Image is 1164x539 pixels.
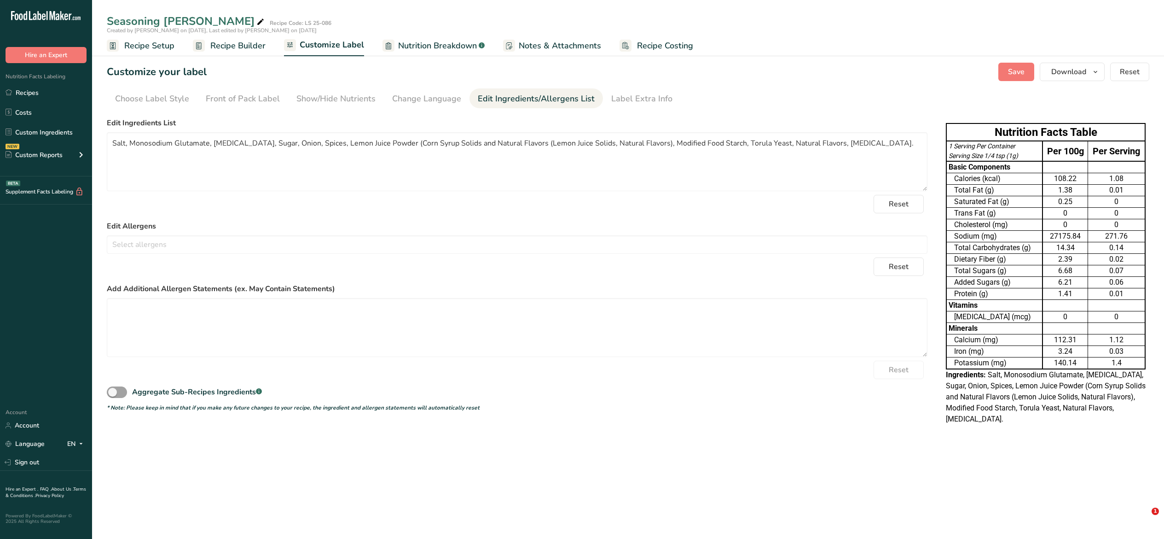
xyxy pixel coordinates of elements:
div: 6.21 [1045,277,1086,288]
span: Download [1051,66,1086,77]
div: 0 [1090,208,1143,219]
a: Nutrition Breakdown [382,35,485,56]
button: Save [998,63,1034,81]
td: Calories (kcal) [946,173,1042,185]
div: 0.03 [1090,346,1143,357]
div: Front of Pack Label [206,93,280,105]
button: Reset [1110,63,1149,81]
a: Recipe Builder [193,35,266,56]
div: Label Extra Info [611,93,672,105]
h1: Customize your label [107,64,207,80]
button: Reset [874,195,924,213]
a: About Us . [51,486,73,492]
div: Powered By FoodLabelMaker © 2025 All Rights Reserved [6,513,87,524]
div: BETA [6,181,20,186]
div: EN [67,439,87,450]
td: Sodium (mg) [946,231,1042,242]
div: Change Language [392,93,461,105]
a: Terms & Conditions . [6,486,86,499]
div: 0.01 [1090,288,1143,299]
div: 0.14 [1090,242,1143,253]
td: [MEDICAL_DATA] (mcg) [946,311,1042,323]
div: 1.41 [1045,288,1086,299]
div: NEW [6,144,19,149]
div: 14.34 [1045,242,1086,253]
a: Customize Label [284,35,364,57]
span: Nutrition Breakdown [398,40,477,52]
div: 0.07 [1090,265,1143,276]
div: 1.12 [1090,334,1143,346]
span: Reset [889,261,909,272]
span: Serving Size [949,152,983,159]
span: Notes & Attachments [519,40,601,52]
i: * Note: Please keep in mind that if you make any future changes to your recipe, the ingredient an... [107,404,480,411]
div: 0 [1045,311,1086,322]
button: Reset [874,258,924,276]
div: 0 [1090,196,1143,207]
td: Iron (mg) [946,346,1042,357]
label: Edit Allergens [107,221,927,232]
label: Edit Ingredients List [107,117,927,129]
td: Total Sugars (g) [946,265,1042,277]
span: Recipe Builder [210,40,266,52]
div: 112.31 [1045,334,1086,346]
div: 6.68 [1045,265,1086,276]
div: 3.24 [1045,346,1086,357]
div: 0 [1045,219,1086,230]
label: Add Additional Allergen Statements (ex. May Contain Statements) [107,283,927,294]
div: 27175.84 [1045,231,1086,242]
button: Reset [874,361,924,379]
td: Dietary Fiber (g) [946,254,1042,265]
div: 1 Serving Per Container [949,141,1040,151]
a: FAQ . [40,486,51,492]
td: Basic Components [946,161,1042,173]
div: 0 [1045,208,1086,219]
span: Customize Label [300,39,364,51]
div: 0.02 [1090,254,1143,265]
div: 140.14 [1045,357,1086,369]
div: 0.01 [1090,185,1143,196]
div: 0.25 [1045,196,1086,207]
div: 0.06 [1090,277,1143,288]
td: Calcium (mg) [946,334,1042,346]
td: Per Serving [1088,141,1145,161]
div: 271.76 [1090,231,1143,242]
span: Recipe Costing [637,40,693,52]
span: 1 [1152,508,1159,515]
a: Recipe Setup [107,35,174,56]
a: Notes & Attachments [503,35,601,56]
iframe: Intercom live chat [1133,508,1155,530]
a: Language [6,436,45,452]
td: Trans Fat (g) [946,208,1042,219]
input: Select allergens [107,237,927,252]
button: Download [1040,63,1105,81]
span: Reset [889,199,909,210]
td: Per 100g [1042,141,1088,161]
a: Hire an Expert . [6,486,38,492]
td: Total Carbohydrates (g) [946,242,1042,254]
div: Show/Hide Nutrients [296,93,376,105]
a: Privacy Policy [35,492,64,499]
td: Cholesterol (mg) [946,219,1042,231]
div: 2.39 [1045,254,1086,265]
div: Edit Ingredients/Allergens List [478,93,595,105]
div: 1.08 [1090,173,1143,184]
div: 0 [1090,219,1143,230]
span: Reset [889,364,909,375]
td: Total Fat (g) [946,185,1042,196]
button: Hire an Expert [6,47,87,63]
div: Aggregate Sub-Recipes Ingredients [132,387,262,398]
span: Recipe Setup [124,40,174,52]
div: 1.4 [1090,357,1143,369]
td: Protein (g) [946,288,1042,300]
a: Recipe Costing [620,35,693,56]
span: Save [1008,66,1025,77]
td: Minerals [946,323,1042,334]
div: Recipe Code: LS 25-086 [270,19,331,27]
td: Vitamins [946,300,1042,311]
td: Added Sugars (g) [946,277,1042,288]
div: 1.38 [1045,185,1086,196]
span: Ingredients: [946,370,986,379]
td: Saturated Fat (g) [946,196,1042,208]
td: Potassium (mg) [946,357,1042,369]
